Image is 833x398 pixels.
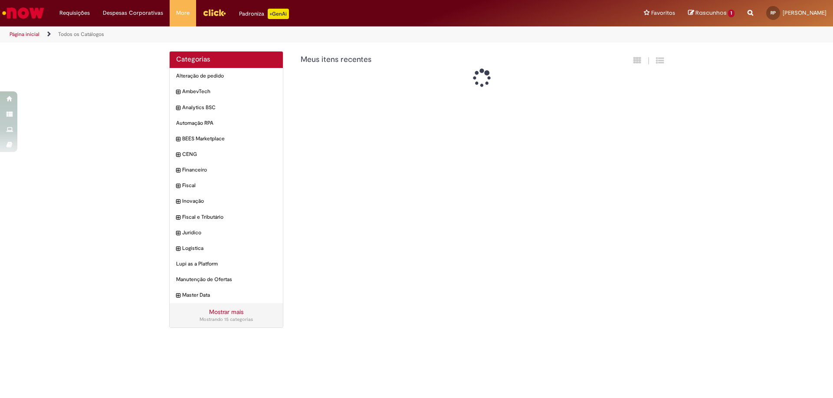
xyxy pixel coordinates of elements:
[182,197,276,205] span: Inovação
[688,9,735,17] a: Rascunhos
[59,9,90,17] span: Requisições
[170,68,283,84] div: Alteração de pedido
[239,9,289,19] div: Padroniza
[176,316,276,323] div: Mostrando 15 categorias
[170,178,283,194] div: expandir categoria Fiscal Fiscal
[170,84,283,100] div: expandir categoria AmbevTech AmbevTech
[103,9,163,17] span: Despesas Corporativas
[695,9,727,17] span: Rascunhos
[170,100,283,116] div: expandir categoria Analytics BSC Analytics BSC
[176,151,180,159] i: expandir categoria CENG
[182,88,276,95] span: AmbevTech
[170,256,283,272] div: Lupi as a Platform
[182,166,276,174] span: Financeiro
[170,272,283,288] div: Manutenção de Ofertas
[170,162,283,178] div: expandir categoria Financeiro Financeiro
[182,229,276,236] span: Jurídico
[176,245,180,253] i: expandir categoria Logistica
[176,9,190,17] span: More
[170,209,283,225] div: expandir categoria Fiscal e Tributário Fiscal e Tributário
[268,9,289,19] p: +GenAi
[170,131,283,147] div: expandir categoria BEES Marketplace BEES Marketplace
[176,88,180,97] i: expandir categoria AmbevTech
[176,56,276,64] h2: Categorias
[176,72,276,80] span: Alteração de pedido
[182,135,276,142] span: BEES Marketplace
[648,56,649,66] span: |
[203,6,226,19] img: click_logo_yellow_360x200.png
[176,276,276,283] span: Manutenção de Ofertas
[170,115,283,131] div: Automação RPA
[182,151,276,158] span: CENG
[209,308,243,316] a: Mostrar mais
[7,26,549,42] ul: Trilhas de página
[176,182,180,191] i: expandir categoria Fiscal
[182,245,276,252] span: Logistica
[10,31,39,38] a: Página inicial
[771,10,776,16] span: RP
[182,182,276,189] span: Fiscal
[170,68,283,303] ul: Categorias
[651,9,675,17] span: Favoritos
[170,287,283,303] div: expandir categoria Master Data Master Data
[176,104,180,113] i: expandir categoria Analytics BSC
[176,135,180,144] i: expandir categoria BEES Marketplace
[58,31,104,38] a: Todos os Catálogos
[176,229,180,238] i: expandir categoria Jurídico
[656,56,664,65] i: Exibição de grade
[176,197,180,206] i: expandir categoria Inovação
[170,146,283,162] div: expandir categoria CENG CENG
[170,240,283,256] div: expandir categoria Logistica Logistica
[170,193,283,209] div: expandir categoria Inovação Inovação
[176,166,180,175] i: expandir categoria Financeiro
[182,214,276,221] span: Fiscal e Tributário
[182,104,276,111] span: Analytics BSC
[176,260,276,268] span: Lupi as a Platform
[176,214,180,222] i: expandir categoria Fiscal e Tributário
[728,10,735,17] span: 1
[301,55,570,64] h1: {"description":"","title":"Meus itens recentes"} Categoria
[170,225,283,241] div: expandir categoria Jurídico Jurídico
[783,9,826,16] span: [PERSON_NAME]
[633,56,641,65] i: Exibição em cartão
[182,291,276,299] span: Master Data
[176,120,276,127] span: Automação RPA
[1,4,46,22] img: ServiceNow
[176,291,180,300] i: expandir categoria Master Data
